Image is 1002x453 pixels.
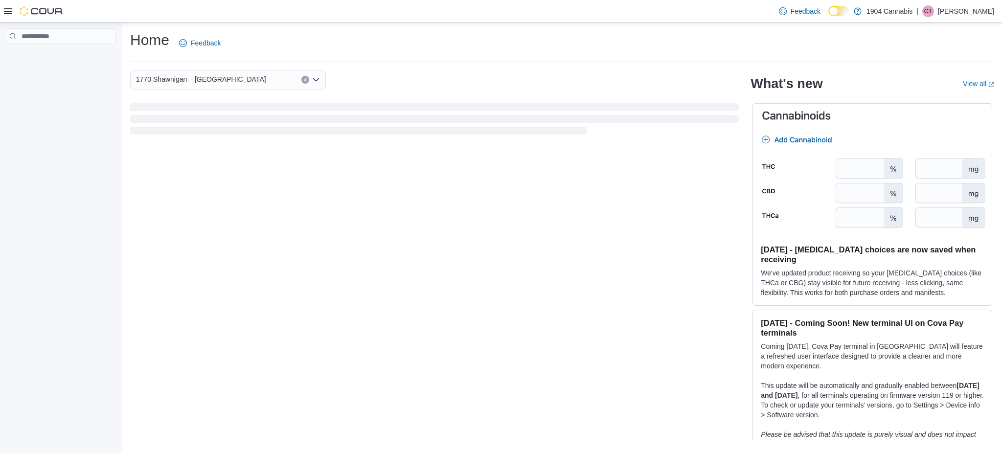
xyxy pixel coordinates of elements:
nav: Complex example [6,46,115,69]
p: We've updated product receiving so your [MEDICAL_DATA] choices (like THCa or CBG) stay visible fo... [761,268,984,297]
span: 1770 Shawnigan – [GEOGRAPHIC_DATA] [136,73,266,85]
em: Please be advised that this update is purely visual and does not impact payment functionality. [761,430,976,448]
h3: [DATE] - [MEDICAL_DATA] choices are now saved when receiving [761,245,984,264]
h2: What's new [751,76,822,91]
h3: [DATE] - Coming Soon! New terminal UI on Cova Pay terminals [761,318,984,338]
button: Clear input [301,76,309,84]
p: | [916,5,918,17]
span: Loading [130,105,739,136]
img: Cova [20,6,64,16]
span: Feedback [191,38,221,48]
span: Feedback [791,6,820,16]
p: 1904 Cannabis [866,5,912,17]
input: Dark Mode [828,6,849,16]
span: CT [924,5,932,17]
span: Dark Mode [828,16,829,17]
a: Feedback [775,1,824,21]
p: [PERSON_NAME] [938,5,994,17]
a: Feedback [175,33,225,53]
a: View allExternal link [963,80,994,88]
div: Cody Tomlinson [922,5,934,17]
button: Open list of options [312,76,320,84]
p: This update will be automatically and gradually enabled between , for all terminals operating on ... [761,381,984,420]
h1: Home [130,30,169,50]
p: Coming [DATE], Cova Pay terminal in [GEOGRAPHIC_DATA] will feature a refreshed user interface des... [761,341,984,371]
svg: External link [988,82,994,88]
